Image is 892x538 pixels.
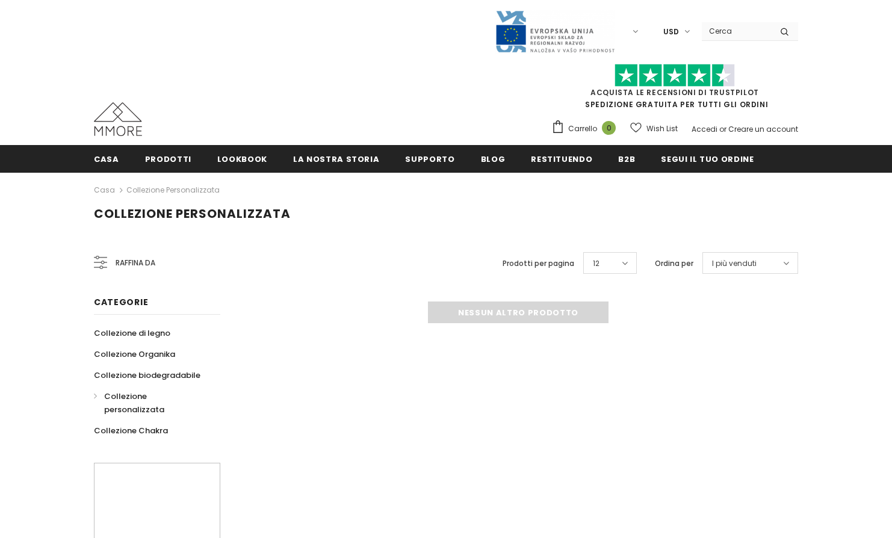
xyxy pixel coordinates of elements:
a: Prodotti [145,145,191,172]
span: Collezione Chakra [94,425,168,436]
span: Lookbook [217,153,267,165]
a: Collezione personalizzata [94,386,207,420]
span: La nostra storia [293,153,379,165]
span: or [719,124,726,134]
span: Blog [481,153,506,165]
span: Segui il tuo ordine [661,153,754,165]
a: supporto [405,145,454,172]
a: La nostra storia [293,145,379,172]
span: Collezione personalizzata [94,205,291,222]
a: Lookbook [217,145,267,172]
a: Collezione di legno [94,323,170,344]
span: Carrello [568,123,597,135]
span: Restituendo [531,153,592,165]
span: Collezione Organika [94,348,175,360]
a: Blog [481,145,506,172]
a: Collezione Organika [94,344,175,365]
label: Prodotti per pagina [503,258,574,270]
a: Casa [94,183,115,197]
span: Collezione di legno [94,327,170,339]
span: 12 [593,258,599,270]
a: Javni Razpis [495,26,615,36]
span: Casa [94,153,119,165]
a: Collezione Chakra [94,420,168,441]
a: Acquista le recensioni di TrustPilot [590,87,759,97]
img: Casi MMORE [94,102,142,136]
span: I più venduti [712,258,757,270]
span: SPEDIZIONE GRATUITA PER TUTTI GLI ORDINI [551,69,798,110]
a: Segui il tuo ordine [661,145,754,172]
span: supporto [405,153,454,165]
span: Categorie [94,296,148,308]
img: Fidati di Pilot Stars [615,64,735,87]
a: Collezione biodegradabile [94,365,200,386]
a: Carrello 0 [551,120,622,138]
a: B2B [618,145,635,172]
span: Collezione personalizzata [104,391,164,415]
span: Collezione biodegradabile [94,369,200,381]
span: Prodotti [145,153,191,165]
img: Javni Razpis [495,10,615,54]
span: Raffina da [116,256,155,270]
input: Search Site [702,22,771,40]
a: Casa [94,145,119,172]
span: USD [663,26,679,38]
span: Wish List [646,123,678,135]
a: Restituendo [531,145,592,172]
a: Collezione personalizzata [126,185,220,195]
a: Wish List [630,118,678,139]
span: B2B [618,153,635,165]
a: Accedi [692,124,717,134]
a: Creare un account [728,124,798,134]
label: Ordina per [655,258,693,270]
span: 0 [602,121,616,135]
